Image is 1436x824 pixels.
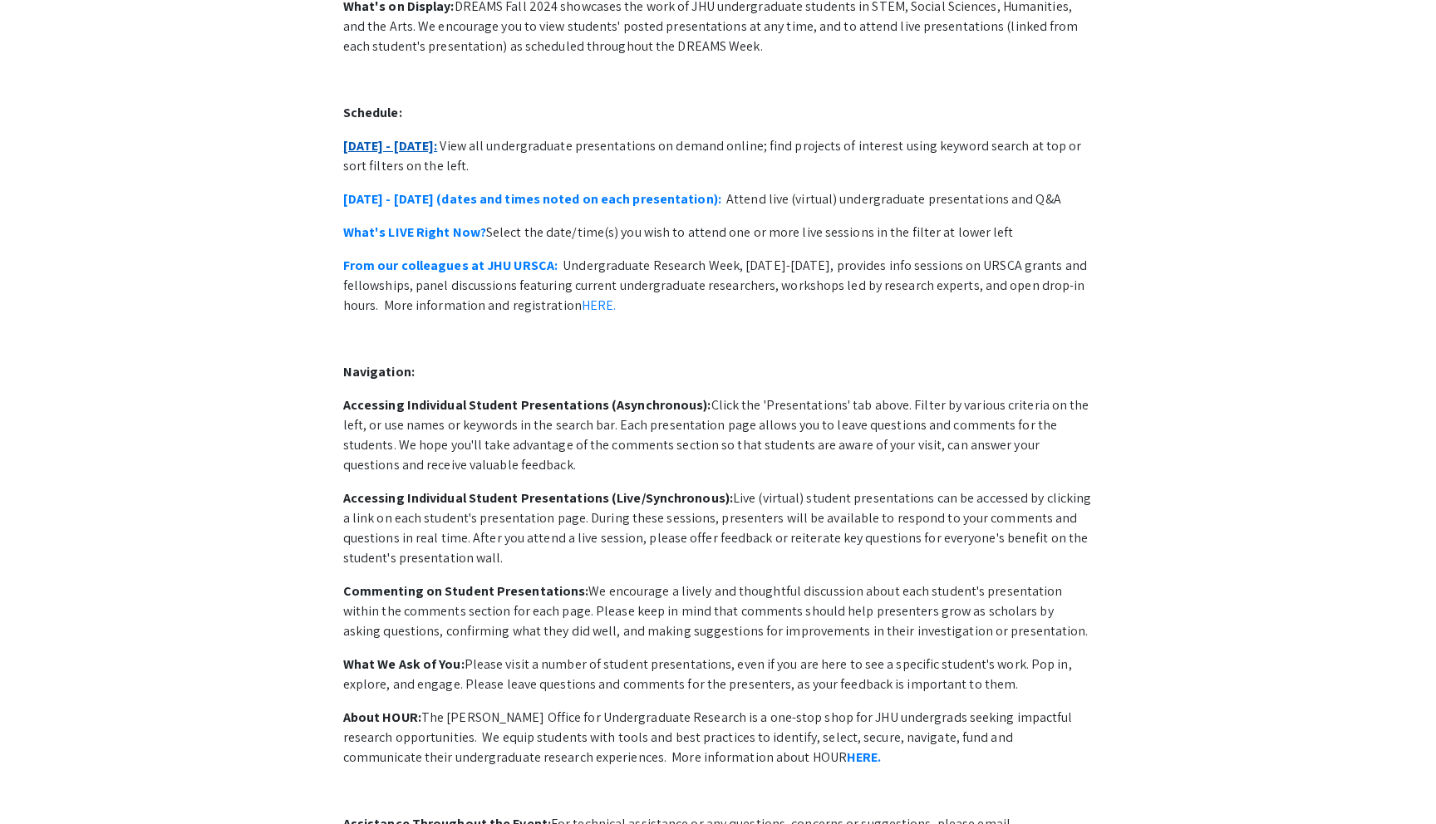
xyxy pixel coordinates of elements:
[343,488,1094,568] p: Live (virtual) student presentations can be accessed by clicking a link on each student's present...
[343,396,711,414] strong: Accessing Individual Student Presentations (Asynchronous):
[343,363,415,380] strong: Navigation:
[343,257,558,274] a: From our colleagues at JHU URSCA:
[343,223,486,241] a: What's LIVE Right Now?
[343,581,1094,641] p: We encourage a lively and thoughtful discussion about each student's presentation within the comm...
[343,190,721,208] a: [DATE] - [DATE] (dates and times noted on each presentation):
[582,297,617,314] a: HERE.
[343,582,589,600] strong: Commenting on Student Presentations:
[343,655,1094,694] p: Please visit a number of student presentations, even if you are here to see a specific student's ...
[343,709,421,726] strong: About HOUR:
[12,749,71,812] iframe: Chat
[343,189,1094,209] p: Attend live (virtual) undergraduate presentations and Q&A
[343,104,402,121] strong: Schedule:
[343,223,1094,243] p: Select the date/time(s) you wish to attend one or more live sessions in the filter at lower left
[847,748,882,766] a: HERE.
[343,256,1094,316] p: Undergraduate Research Week, [DATE]-[DATE], provides info sessions on URSCA grants and fellowship...
[343,489,733,507] strong: Accessing Individual Student Presentations (Live/Synchronous):
[343,395,1094,475] p: Click the 'Presentations' tab above. Filter by various criteria on the left, or use names or keyw...
[343,137,438,154] a: [DATE] - [DATE]:
[343,136,1094,176] p: View all undergraduate presentations on demand online; find projects of interest using keyword se...
[343,708,1094,768] p: The [PERSON_NAME] Office for Undergraduate Research is a one-stop shop for JHU undergrads seeking...
[343,655,465,673] strong: What We Ask of You:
